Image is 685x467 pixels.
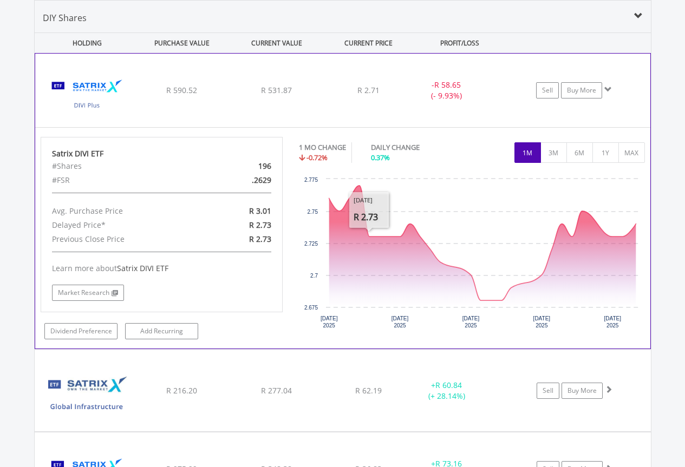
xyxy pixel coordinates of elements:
div: #FSR [44,173,201,187]
div: Chart. Highcharts interactive chart. [299,174,645,336]
a: Buy More [561,82,602,98]
button: 3M [540,142,567,163]
div: Previous Close Price [44,232,201,246]
span: R 2.73 [249,220,271,230]
span: R 3.01 [249,206,271,216]
span: R 62.19 [355,385,382,396]
div: .2629 [201,173,279,187]
a: Market Research [52,285,124,301]
div: HOLDING [35,33,134,53]
div: - (- 9.93%) [406,80,487,101]
text: 2.7 [310,273,318,279]
text: [DATE] 2025 [533,315,551,328]
svg: Interactive chart [299,174,644,336]
a: Add Recurring [125,323,198,339]
div: CURRENT PRICE [325,33,411,53]
a: Buy More [562,383,603,399]
div: CURRENT VALUE [231,33,323,53]
span: R 58.65 [434,80,461,90]
a: Dividend Preference [44,323,118,339]
div: PURCHASE VALUE [136,33,229,53]
text: 2.675 [304,305,318,311]
div: Learn more about [52,263,272,274]
text: [DATE] 2025 [321,315,338,328]
span: R 590.52 [166,85,197,95]
text: [DATE] 2025 [392,315,409,328]
button: 6M [566,142,593,163]
text: 2.75 [308,209,318,215]
button: MAX [618,142,645,163]
text: [DATE] 2025 [462,315,480,328]
span: R 277.04 [261,385,292,396]
span: -0.72% [306,153,328,162]
span: Satrix DIVI ETF [117,263,168,273]
div: Avg. Purchase Price [44,204,201,218]
button: 1Y [592,142,619,163]
div: Satrix DIVI ETF [52,148,272,159]
span: R 216.20 [166,385,197,396]
text: [DATE] 2025 [604,315,622,328]
div: 1 MO CHANGE [299,142,346,153]
button: 1M [514,142,541,163]
span: 0.37% [371,153,390,162]
img: TFSA.STXDIV.png [41,67,134,124]
div: PROFIT/LOSS [414,33,506,53]
div: DAILY CHANGE [371,142,458,153]
div: Delayed Price* [44,218,201,232]
div: 196 [201,159,279,173]
text: 2.725 [304,241,318,247]
div: #Shares [44,159,201,173]
span: R 2.73 [249,234,271,244]
a: Sell [537,383,559,399]
span: DIY Shares [43,12,87,24]
span: R 60.84 [435,380,462,390]
div: + (+ 28.14%) [406,380,488,402]
text: 2.775 [304,177,318,183]
span: R 2.71 [357,85,380,95]
img: TFSA.STXIFR.png [40,363,133,428]
span: R 531.87 [261,85,292,95]
a: Sell [536,82,559,98]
